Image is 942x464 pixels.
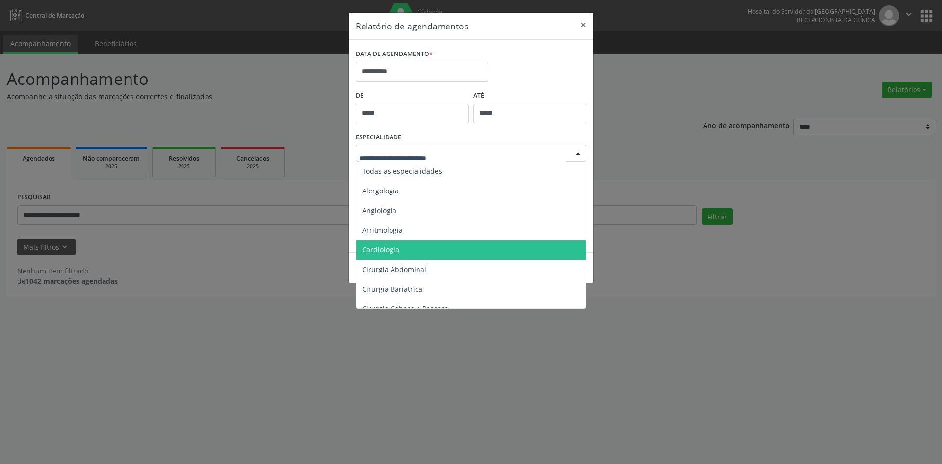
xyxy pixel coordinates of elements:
[362,265,426,274] span: Cirurgia Abdominal
[362,284,422,294] span: Cirurgia Bariatrica
[362,166,442,176] span: Todas as especialidades
[362,206,396,215] span: Angiologia
[362,186,399,195] span: Alergologia
[356,47,433,62] label: DATA DE AGENDAMENTO
[362,225,403,235] span: Arritmologia
[356,88,469,104] label: De
[356,130,401,145] label: ESPECIALIDADE
[356,20,468,32] h5: Relatório de agendamentos
[574,13,593,37] button: Close
[362,245,399,254] span: Cardiologia
[362,304,448,313] span: Cirurgia Cabeça e Pescoço
[473,88,586,104] label: ATÉ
